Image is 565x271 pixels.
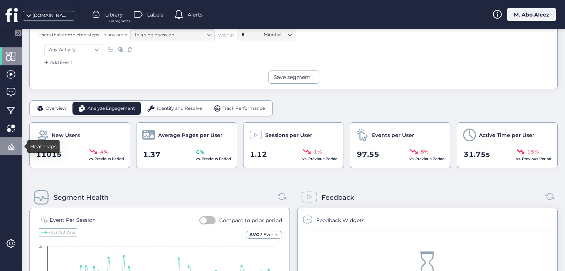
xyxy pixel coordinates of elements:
span: Identify and Resolve [157,105,202,112]
span: vs. Previous Period [89,156,124,161]
span: 2 Events [259,232,278,237]
span: Analyze Engagement [88,105,135,112]
span: Alerts [188,11,203,19]
span: Events per User [372,131,414,139]
span: Active Time per User [479,131,534,139]
span: Library [105,11,123,19]
span: 31.75s [463,149,490,160]
span: vs. Previous Period [302,156,338,161]
div: Add Event [43,59,72,66]
span: New Users [51,131,80,139]
div: [DOMAIN_NAME] [32,12,69,19]
span: 97.55 [357,149,379,160]
span: Track Performance [223,105,265,112]
span: 0% [196,148,204,156]
div: Heatmaps [27,140,60,153]
span: For Segments [109,19,130,24]
nz-select-item: Any Activity [49,44,98,55]
span: Labels [147,11,163,19]
span: 1.12 [250,149,267,160]
div: Feedback Widgets [316,216,365,224]
span: 4% [100,148,108,156]
nz-select-item: In a single session [135,29,210,40]
div: Feedback [321,192,354,203]
div: M. Abo Aleez [507,8,556,21]
span: 11015 [36,149,62,160]
span: within [218,31,234,39]
div: Event Per Session [50,216,96,224]
span: vs. Previous Period [516,156,551,161]
span: in any order [101,32,128,38]
div: Segment Health [54,192,109,203]
span: 15% [527,148,539,156]
span: 1% [314,148,322,156]
span: 1.37 [143,149,160,160]
nz-select-item: Minutes [264,29,292,40]
span: Users that completed steps [38,32,99,38]
span: Overview [46,105,67,112]
span: 8% [420,148,429,156]
text: 3 [39,243,42,249]
span: Average Pages per User [158,131,223,139]
span: Sessions per User [265,131,312,139]
div: Compare to prior period [219,216,282,224]
text: Last 90 Days [51,230,75,235]
span: vs. Previous Period [196,156,231,161]
span: vs. Previous Period [409,156,445,161]
div: Save segment... [274,73,314,81]
div: AVG [246,231,282,239]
